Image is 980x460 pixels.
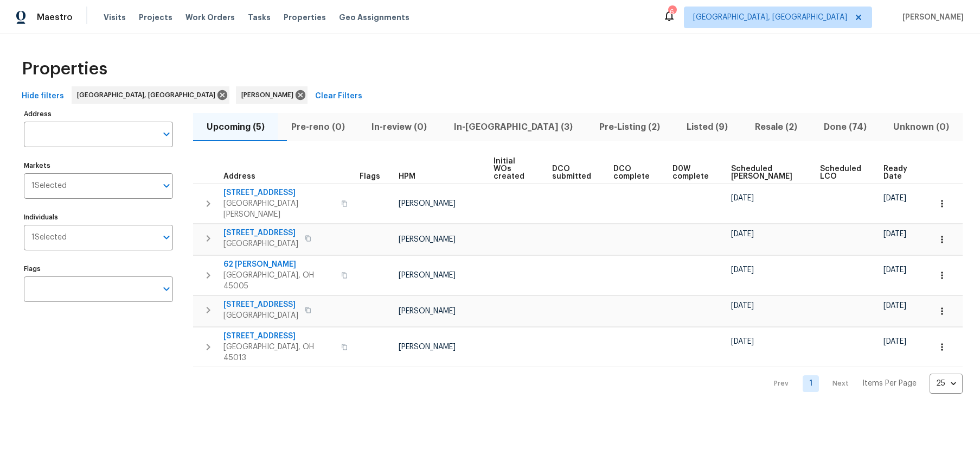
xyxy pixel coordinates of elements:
span: Tasks [248,14,271,21]
p: Items Per Page [862,378,917,389]
span: Properties [284,12,326,23]
label: Address [24,111,173,117]
span: [PERSON_NAME] [399,343,456,351]
span: [DATE] [883,338,906,345]
span: Work Orders [185,12,235,23]
span: [GEOGRAPHIC_DATA] [223,238,298,249]
span: 1 Selected [31,233,67,242]
span: [GEOGRAPHIC_DATA][PERSON_NAME] [223,198,335,220]
span: Ready Date [883,165,912,180]
label: Markets [24,162,173,169]
span: In-[GEOGRAPHIC_DATA] (3) [447,119,579,135]
span: Flags [360,173,380,180]
span: Projects [139,12,172,23]
div: 25 [930,369,963,398]
span: [GEOGRAPHIC_DATA] [223,310,298,321]
span: [DATE] [731,194,754,202]
span: [STREET_ADDRESS] [223,331,335,342]
span: [DATE] [731,338,754,345]
span: [DATE] [731,230,754,238]
span: Geo Assignments [339,12,409,23]
span: [DATE] [883,302,906,310]
span: [STREET_ADDRESS] [223,187,335,198]
div: [PERSON_NAME] [236,86,308,104]
span: Hide filters [22,90,64,103]
button: Open [159,178,174,193]
div: [GEOGRAPHIC_DATA], [GEOGRAPHIC_DATA] [72,86,229,104]
span: Resale (2) [748,119,804,135]
span: Address [223,173,255,180]
span: Scheduled [PERSON_NAME] [731,165,802,180]
span: [STREET_ADDRESS] [223,228,298,238]
span: [PERSON_NAME] [399,272,456,279]
span: Listed (9) [680,119,735,135]
span: Clear Filters [315,90,362,103]
span: 62 [PERSON_NAME] [223,259,335,270]
span: [GEOGRAPHIC_DATA], [GEOGRAPHIC_DATA] [693,12,847,23]
span: Visits [104,12,126,23]
nav: Pagination Navigation [764,374,963,394]
button: Open [159,127,174,142]
span: [PERSON_NAME] [399,236,456,243]
label: Individuals [24,214,173,220]
label: Flags [24,266,173,272]
span: [DATE] [883,266,906,274]
span: DCO complete [613,165,654,180]
span: Pre-reno (0) [284,119,351,135]
button: Clear Filters [311,86,367,106]
span: 1 Selected [31,181,67,191]
span: [PERSON_NAME] [399,307,456,315]
span: D0W complete [672,165,713,180]
button: Open [159,281,174,297]
span: In-review (0) [365,119,434,135]
span: [GEOGRAPHIC_DATA], OH 45005 [223,270,335,292]
a: Goto page 1 [803,375,819,392]
span: [PERSON_NAME] [241,90,298,100]
span: Initial WOs created [494,157,534,180]
span: [DATE] [731,302,754,310]
div: 6 [668,7,676,17]
span: Scheduled LCO [820,165,865,180]
span: [PERSON_NAME] [898,12,964,23]
span: [STREET_ADDRESS] [223,299,298,310]
span: Maestro [37,12,73,23]
span: [DATE] [883,230,906,238]
span: Unknown (0) [887,119,956,135]
span: Done (74) [817,119,873,135]
span: Properties [22,64,107,74]
span: HPM [399,173,415,180]
span: [DATE] [731,266,754,274]
span: [DATE] [883,194,906,202]
span: Upcoming (5) [200,119,271,135]
span: DCO submitted [552,165,595,180]
span: Pre-Listing (2) [592,119,667,135]
span: [GEOGRAPHIC_DATA], OH 45013 [223,342,335,363]
span: [PERSON_NAME] [399,200,456,207]
button: Hide filters [17,86,68,106]
span: [GEOGRAPHIC_DATA], [GEOGRAPHIC_DATA] [77,90,220,100]
button: Open [159,230,174,245]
